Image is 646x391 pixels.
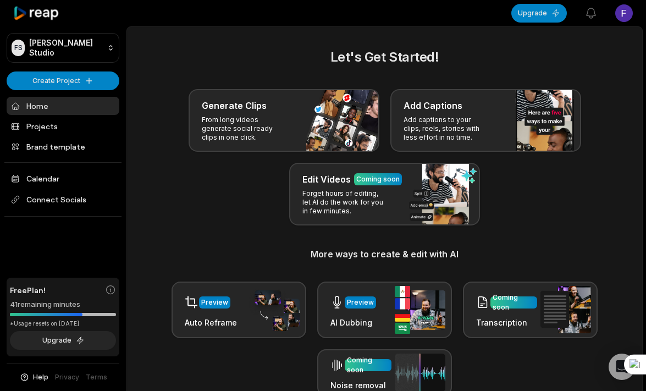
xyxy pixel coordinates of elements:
div: *Usage resets on [DATE] [10,320,116,328]
div: 41 remaining minutes [10,299,116,310]
div: Open Intercom Messenger [609,354,635,380]
h2: Let's Get Started! [140,47,629,67]
button: Upgrade [511,4,567,23]
a: Brand template [7,137,119,156]
p: [PERSON_NAME] Studio [29,38,103,58]
img: transcription.png [540,286,591,333]
p: Forget hours of editing, let AI do the work for you in few minutes. [302,189,388,216]
span: Free Plan! [10,284,46,296]
h3: Transcription [476,317,537,328]
a: Privacy [55,372,79,382]
div: Preview [201,298,228,307]
h3: Edit Videos [302,173,351,186]
img: auto_reframe.png [249,289,300,332]
h3: Generate Clips [202,99,267,112]
h3: Auto Reframe [185,317,237,328]
h3: AI Dubbing [330,317,376,328]
span: Connect Socials [7,190,119,210]
a: Calendar [7,169,119,188]
h3: Noise removal [330,379,391,391]
p: From long videos generate social ready clips in one click. [202,115,287,142]
h3: More ways to create & edit with AI [140,247,629,261]
img: ai_dubbing.png [395,286,445,334]
button: Help [19,372,48,382]
button: Upgrade [10,331,116,350]
div: Coming soon [356,174,400,184]
p: Add captions to your clips, reels, stories with less effort in no time. [404,115,489,142]
div: Coming soon [493,293,535,312]
span: Help [33,372,48,382]
a: Home [7,97,119,115]
a: Projects [7,117,119,135]
div: Coming soon [347,355,389,375]
a: Terms [86,372,107,382]
div: Preview [347,298,374,307]
h3: Add Captions [404,99,462,112]
div: FS [12,40,25,56]
button: Create Project [7,71,119,90]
